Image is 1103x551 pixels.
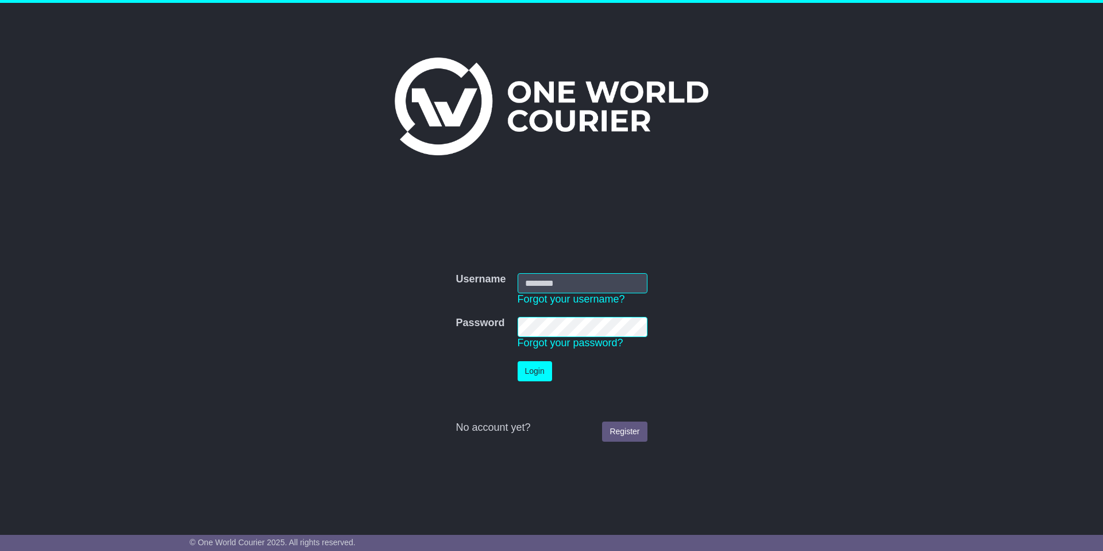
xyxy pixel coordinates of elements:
a: Forgot your username? [518,293,625,305]
label: Username [456,273,506,286]
button: Login [518,361,552,381]
a: Forgot your password? [518,337,623,349]
a: Register [602,422,647,442]
div: No account yet? [456,422,647,434]
img: One World [395,58,708,155]
label: Password [456,317,504,330]
span: © One World Courier 2025. All rights reserved. [190,538,356,547]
